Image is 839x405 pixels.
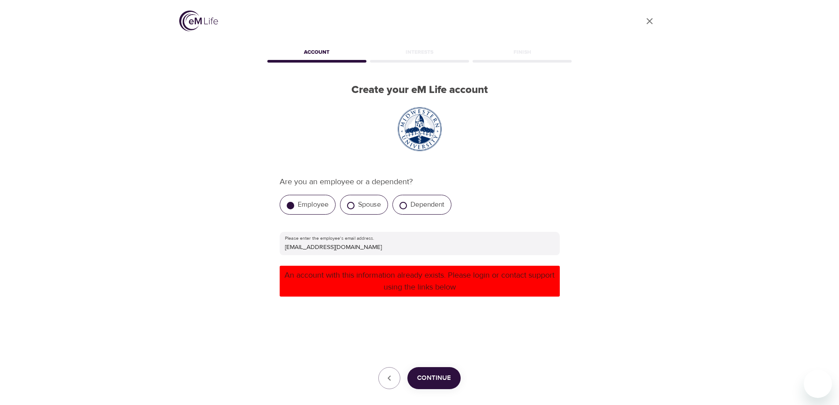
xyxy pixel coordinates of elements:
p: Are you an employee or a dependent? [280,176,560,188]
p: An account with this information already exists. Please login or contact support using the links ... [283,269,556,293]
button: Continue [407,367,461,389]
label: Employee [298,200,329,209]
img: logo [179,11,218,31]
iframe: Button to launch messaging window [804,370,832,398]
label: Spouse [358,200,381,209]
span: Continue [417,372,451,384]
h2: Create your eM Life account [266,84,574,97]
label: Dependent [410,200,444,209]
img: Midwestern_University_seal.svg.png [398,107,442,151]
a: close [639,11,660,32]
